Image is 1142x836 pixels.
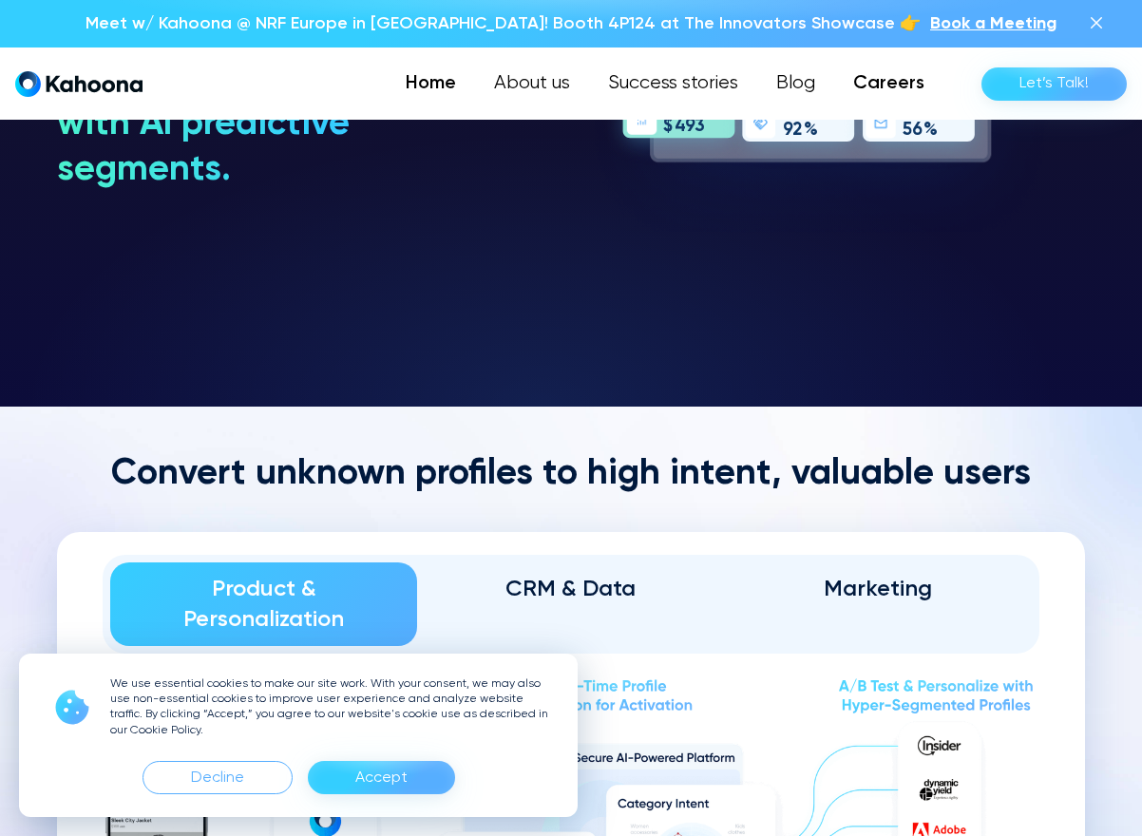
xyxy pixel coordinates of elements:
a: Success stories [589,65,757,103]
a: home [15,70,143,98]
a: About us [475,65,589,103]
a: Let’s Talk! [981,67,1127,101]
a: Book a Meeting [930,11,1056,36]
text: % [923,121,938,139]
text: 2 [792,121,802,139]
text: 4 [675,118,686,136]
g: 92 [783,121,802,139]
h2: Convert unknown profiles to high intent, valuable users [57,452,1085,498]
p: Meet w/ Kahoona @ NRF Europe in [GEOGRAPHIC_DATA]! Booth 4P124 at The Innovators Showcase 👉 [86,11,921,36]
div: Let’s Talk! [1019,68,1089,99]
a: Home [387,65,475,103]
div: Accept [355,763,408,793]
text: 9 [685,118,695,136]
text: 9 [783,121,793,139]
h3: with AI predictive segments. [57,103,531,194]
span: Book a Meeting [930,15,1056,32]
g: 493 [675,118,705,136]
p: We use essential cookies to make our site work. With your consent, we may also use non-essential ... [110,676,555,738]
div: Accept [308,761,455,794]
text: 6 [912,121,923,139]
div: CRM & Data [444,574,697,604]
text: % [804,121,818,139]
div: Decline [191,763,244,793]
g: 56 [903,121,923,139]
div: Marketing [752,574,1005,604]
a: Blog [757,65,834,103]
text: $ [663,117,673,136]
a: Careers [834,65,943,103]
div: Product & Personalization [137,574,390,635]
text: 3 [695,118,705,136]
div: Decline [143,761,293,794]
text: 5 [903,121,912,139]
